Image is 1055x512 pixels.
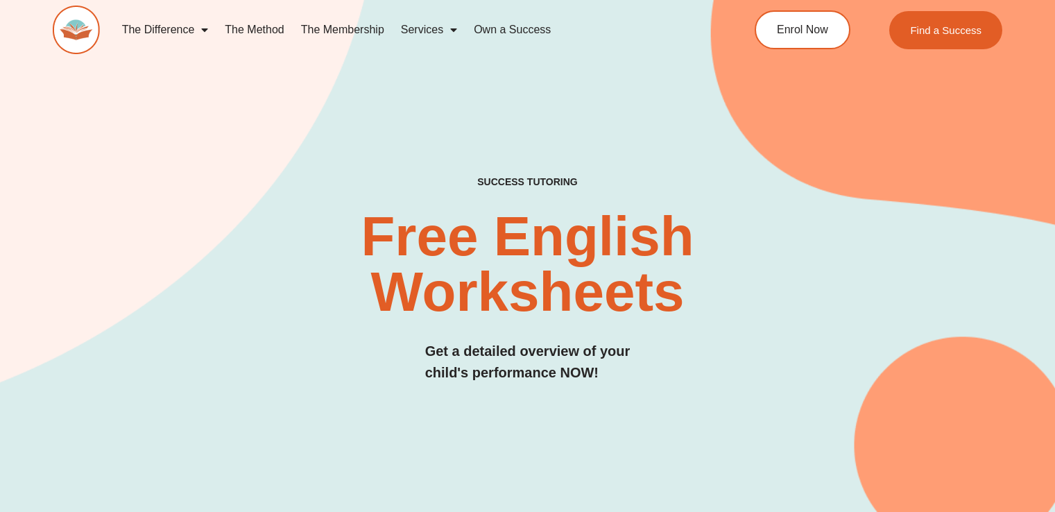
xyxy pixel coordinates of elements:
[910,25,981,35] span: Find a Success
[214,209,841,320] h2: Free English Worksheets​
[425,341,631,384] h3: Get a detailed overview of your child's performance NOW!
[393,14,465,46] a: Services
[755,10,850,49] a: Enrol Now
[114,14,217,46] a: The Difference
[114,14,701,46] nav: Menu
[777,24,828,35] span: Enrol Now
[465,14,559,46] a: Own a Success
[216,14,292,46] a: The Method
[889,11,1002,49] a: Find a Success
[293,14,393,46] a: The Membership
[387,176,668,188] h4: SUCCESS TUTORING​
